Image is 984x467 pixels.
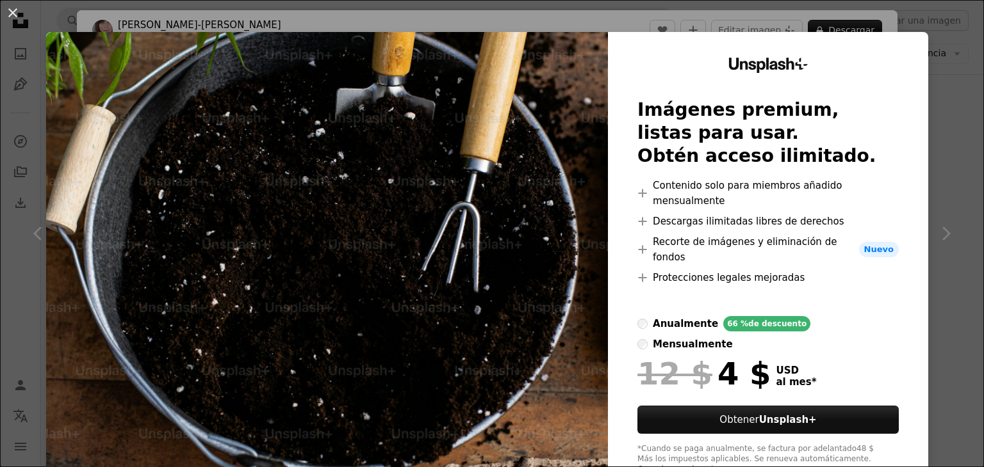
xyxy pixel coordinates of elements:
[859,242,899,257] span: Nuevo
[637,99,899,168] h2: Imágenes premium, listas para usar. Obtén acceso ilimitado.
[637,319,648,329] input: anualmente66 %de descuento
[637,178,899,209] li: Contenido solo para miembros añadido mensualmente
[637,214,899,229] li: Descargas ilimitadas libres de derechos
[637,339,648,349] input: mensualmente
[776,365,817,376] span: USD
[637,270,899,285] li: Protecciones legales mejoradas
[637,234,899,265] li: Recorte de imágenes y eliminación de fondos
[653,336,732,352] div: mensualmente
[637,357,771,390] div: 4 $
[759,414,817,425] strong: Unsplash+
[653,316,718,331] div: anualmente
[637,406,899,434] button: ObtenerUnsplash+
[723,316,810,331] div: 66 % de descuento
[637,357,712,390] span: 12 $
[776,376,817,388] span: al mes *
